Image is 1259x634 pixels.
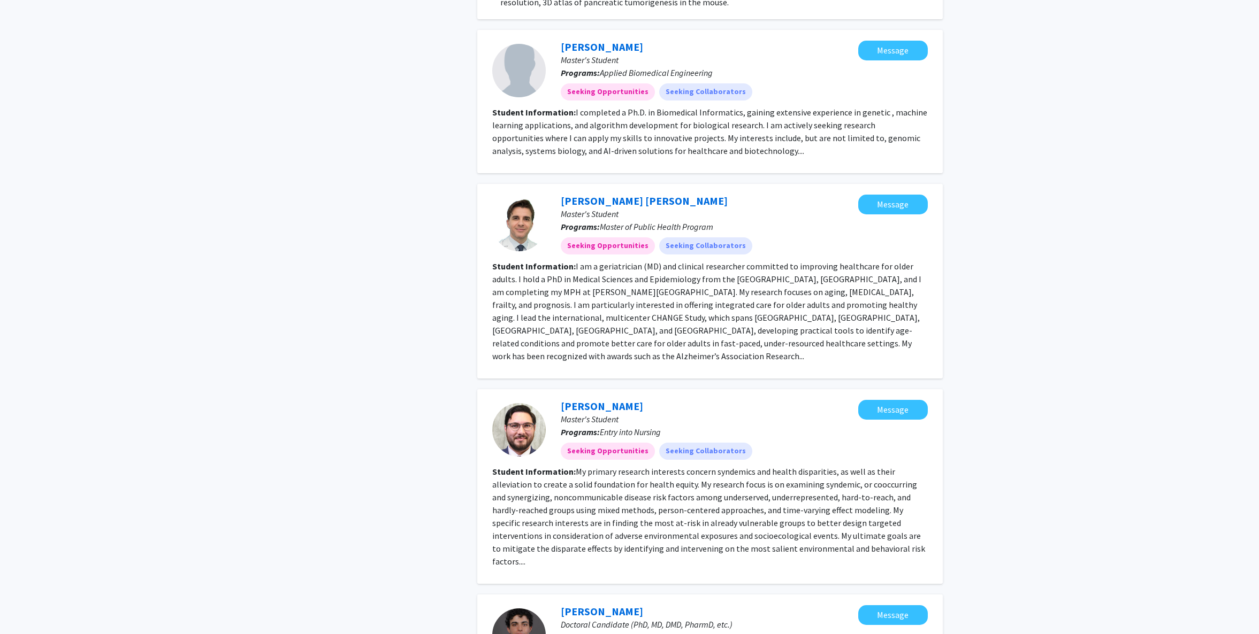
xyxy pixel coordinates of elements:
[561,194,728,207] a: [PERSON_NAME] [PERSON_NAME]
[492,466,576,477] b: Student Information:
[561,208,619,219] span: Master's Student
[561,237,655,254] mat-chip: Seeking Opportunities
[561,399,643,413] a: [PERSON_NAME]
[858,41,928,60] button: Message Zheng Cai
[600,67,713,78] span: Applied Biomedical Engineering
[561,67,600,78] b: Programs:
[659,237,752,254] mat-chip: Seeking Collaborators
[561,55,619,65] span: Master's Student
[492,261,921,361] fg-read-more: I am a geriatrician (MD) and clinical researcher committed to improving healthcare for older adul...
[600,221,713,232] span: Master of Public Health Program
[561,40,643,53] a: [PERSON_NAME]
[858,605,928,625] button: Message Dany Matar
[858,400,928,420] button: Message Francisco Montiel Ishino
[492,107,927,156] fg-read-more: I completed a Ph.D. in Biomedical Informatics, gaining extensive experience in genetic , machine ...
[659,443,752,460] mat-chip: Seeking Collaborators
[8,586,45,626] iframe: Chat
[600,427,661,437] span: Entry into Nursing
[492,261,576,272] b: Student Information:
[561,605,643,618] a: [PERSON_NAME]
[561,83,655,100] mat-chip: Seeking Opportunities
[492,466,925,567] fg-read-more: My primary research interests concern syndemics and health disparities, as well as their alleviat...
[561,427,600,437] b: Programs:
[561,221,600,232] b: Programs:
[561,619,732,630] span: Doctoral Candidate (PhD, MD, DMD, PharmD, etc.)
[492,107,576,118] b: Student Information:
[561,443,655,460] mat-chip: Seeking Opportunities
[659,83,752,100] mat-chip: Seeking Collaborators
[561,414,619,424] span: Master's Student
[858,195,928,214] button: Message Marlon Juliano Romero Aliberti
